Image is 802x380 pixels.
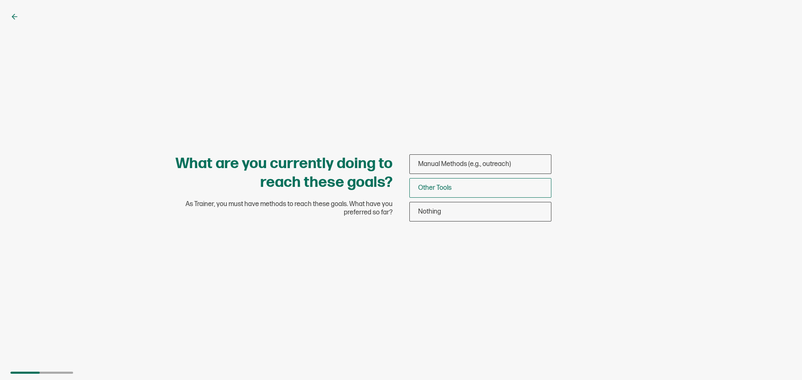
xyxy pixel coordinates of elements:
[418,160,511,168] span: Manual Methods (e.g., outreach)
[159,200,393,217] span: As Trainer, you must have methods to reach these goals. What have you preferred so far?
[159,154,393,192] h1: What are you currently doing to reach these goals?
[418,208,441,216] span: Nothing
[760,340,802,380] iframe: Chat Widget
[418,184,452,192] span: Other Tools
